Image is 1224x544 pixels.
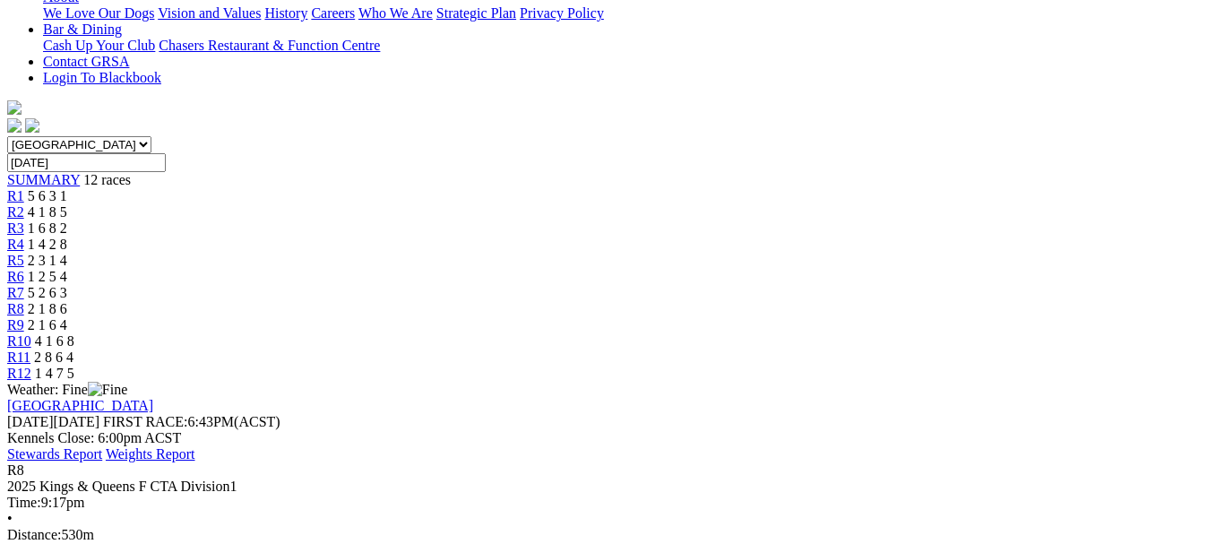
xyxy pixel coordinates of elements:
[7,495,41,510] span: Time:
[106,446,195,462] a: Weights Report
[35,333,74,349] span: 4 1 6 8
[7,446,102,462] a: Stewards Report
[158,5,261,21] a: Vision and Values
[358,5,433,21] a: Who We Are
[7,527,1203,543] div: 530m
[7,220,24,236] a: R3
[311,5,355,21] a: Careers
[7,285,24,300] a: R7
[103,414,187,429] span: FIRST RACE:
[28,253,67,268] span: 2 3 1 4
[7,462,24,478] span: R8
[7,511,13,526] span: •
[7,188,24,203] a: R1
[436,5,516,21] a: Strategic Plan
[7,350,30,365] a: R11
[7,366,31,381] a: R12
[25,118,39,133] img: twitter.svg
[28,237,67,252] span: 1 4 2 8
[7,118,22,133] img: facebook.svg
[159,38,380,53] a: Chasers Restaurant & Function Centre
[7,172,80,187] a: SUMMARY
[43,38,155,53] a: Cash Up Your Club
[34,350,73,365] span: 2 8 6 4
[7,237,24,252] a: R4
[7,333,31,349] a: R10
[7,153,166,172] input: Select date
[7,253,24,268] a: R5
[28,220,67,236] span: 1 6 8 2
[43,70,161,85] a: Login To Blackbook
[43,38,1203,54] div: Bar & Dining
[28,317,67,332] span: 2 1 6 4
[43,22,122,37] a: Bar & Dining
[7,269,24,284] a: R6
[103,414,280,429] span: 6:43PM(ACST)
[7,317,24,332] a: R9
[7,495,1203,511] div: 9:17pm
[264,5,307,21] a: History
[7,527,61,542] span: Distance:
[7,100,22,115] img: logo-grsa-white.png
[7,414,99,429] span: [DATE]
[7,430,1203,446] div: Kennels Close: 6:00pm ACST
[83,172,131,187] span: 12 races
[7,382,127,397] span: Weather: Fine
[88,382,127,398] img: Fine
[43,5,1203,22] div: About
[28,204,67,220] span: 4 1 8 5
[520,5,604,21] a: Privacy Policy
[28,188,67,203] span: 5 6 3 1
[28,285,67,300] span: 5 2 6 3
[28,301,67,316] span: 2 1 8 6
[43,5,154,21] a: We Love Our Dogs
[35,366,74,381] span: 1 4 7 5
[7,414,54,429] span: [DATE]
[43,54,129,69] a: Contact GRSA
[7,301,24,316] a: R8
[7,204,24,220] a: R2
[28,269,67,284] span: 1 2 5 4
[7,479,1203,495] div: 2025 Kings & Queens F CTA Division1
[7,398,153,413] a: [GEOGRAPHIC_DATA]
